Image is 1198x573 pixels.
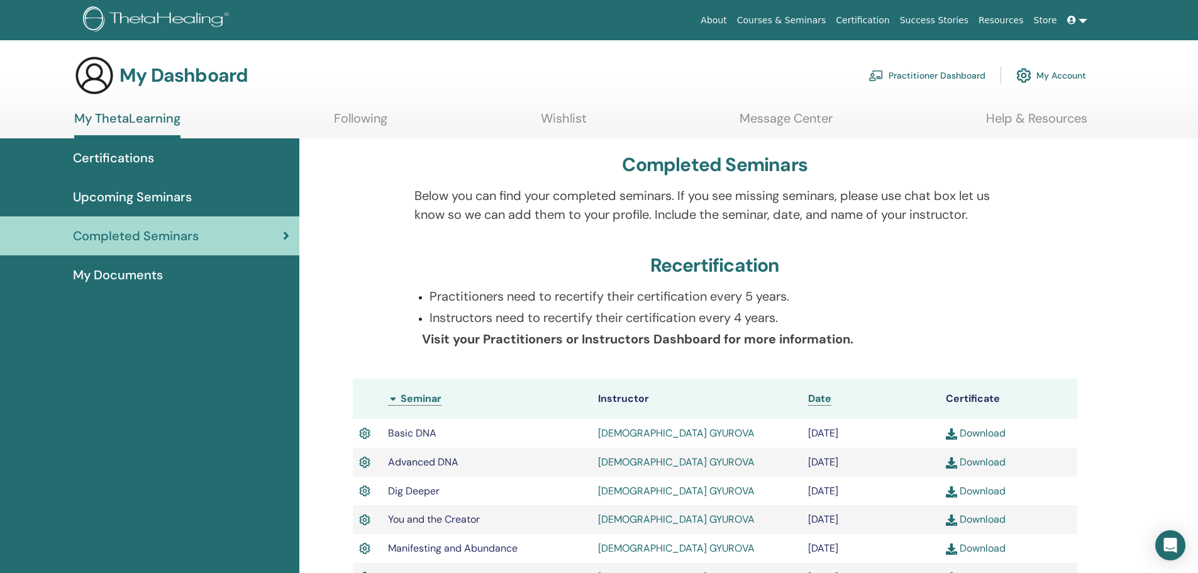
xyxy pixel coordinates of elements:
[650,254,780,277] h3: Recertification
[1016,62,1086,89] a: My Account
[946,515,957,526] img: download.svg
[73,226,199,245] span: Completed Seminars
[946,484,1006,498] a: Download
[946,426,1006,440] a: Download
[541,111,587,135] a: Wishlist
[802,505,940,534] td: [DATE]
[1029,9,1062,32] a: Store
[986,111,1087,135] a: Help & Resources
[946,428,957,440] img: download.svg
[946,513,1006,526] a: Download
[598,484,755,498] a: [DEMOGRAPHIC_DATA] GYUROVA
[334,111,387,135] a: Following
[598,426,755,440] a: [DEMOGRAPHIC_DATA] GYUROVA
[359,425,370,442] img: Active Certificate
[73,187,192,206] span: Upcoming Seminars
[802,477,940,506] td: [DATE]
[592,379,802,419] th: Instructor
[940,379,1077,419] th: Certificate
[1016,65,1031,86] img: cog.svg
[119,64,248,87] h3: My Dashboard
[388,513,480,526] span: You and the Creator
[359,483,370,499] img: Active Certificate
[414,186,1015,224] p: Below you can find your completed seminars. If you see missing seminars, please use chat box let ...
[74,111,180,138] a: My ThetaLearning
[73,148,154,167] span: Certifications
[696,9,731,32] a: About
[895,9,973,32] a: Success Stories
[946,457,957,469] img: download.svg
[868,70,884,81] img: chalkboard-teacher.svg
[388,426,436,440] span: Basic DNA
[359,454,370,470] img: Active Certificate
[388,455,458,469] span: Advanced DNA
[598,542,755,555] a: [DEMOGRAPHIC_DATA] GYUROVA
[946,542,1006,555] a: Download
[359,540,370,557] img: Active Certificate
[1155,530,1185,560] div: Open Intercom Messenger
[598,513,755,526] a: [DEMOGRAPHIC_DATA] GYUROVA
[946,455,1006,469] a: Download
[946,543,957,555] img: download.svg
[388,484,440,498] span: Dig Deeper
[868,62,985,89] a: Practitioner Dashboard
[422,331,853,347] b: Visit your Practitioners or Instructors Dashboard for more information.
[598,455,755,469] a: [DEMOGRAPHIC_DATA] GYUROVA
[430,287,1015,306] p: Practitioners need to recertify their certification every 5 years.
[808,392,831,405] span: Date
[73,265,163,284] span: My Documents
[973,9,1029,32] a: Resources
[74,55,114,96] img: generic-user-icon.jpg
[732,9,831,32] a: Courses & Seminars
[430,308,1015,327] p: Instructors need to recertify their certification every 4 years.
[740,111,833,135] a: Message Center
[802,448,940,477] td: [DATE]
[802,534,940,563] td: [DATE]
[83,6,233,35] img: logo.png
[622,153,807,176] h3: Completed Seminars
[802,419,940,448] td: [DATE]
[808,392,831,406] a: Date
[831,9,894,32] a: Certification
[946,486,957,498] img: download.svg
[388,542,518,555] span: Manifesting and Abundance
[359,512,370,528] img: Active Certificate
